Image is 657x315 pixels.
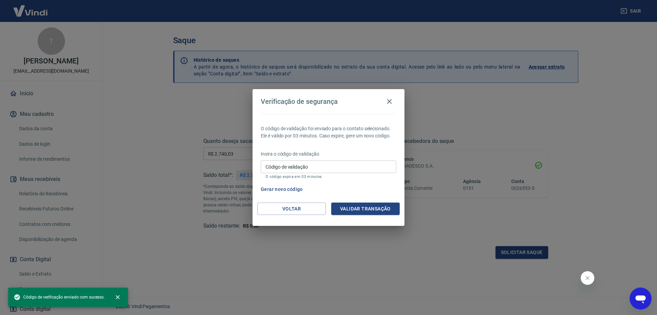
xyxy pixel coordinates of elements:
[581,271,594,285] iframe: Fechar mensagem
[331,203,400,215] button: Validar transação
[261,97,338,106] h4: Verificação de segurança
[110,290,125,305] button: close
[4,5,57,10] span: Olá! Precisa de ajuda?
[266,174,391,179] p: O código expira em 03 minutos.
[261,125,396,140] p: O código de validação foi enviado para o contato selecionado. Ele é válido por 03 minutos. Caso e...
[258,183,306,196] button: Gerar novo código
[257,203,326,215] button: Voltar
[261,150,396,158] p: Insira o código de validação
[14,294,105,301] span: Código de verificação enviado com sucesso.
[630,288,652,310] iframe: Botão para abrir a janela de mensagens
